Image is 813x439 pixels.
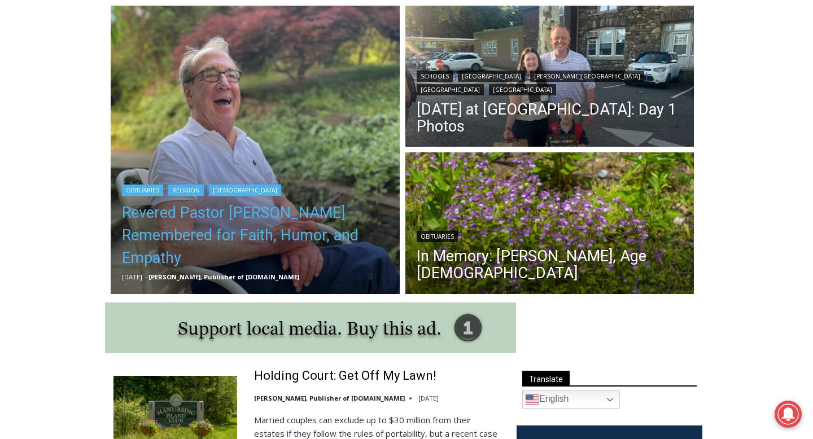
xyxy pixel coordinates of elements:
img: Obituary - Donald Poole - 2 [111,6,400,295]
div: "clearly one of the favorites in the [GEOGRAPHIC_DATA] neighborhood" [116,71,166,135]
a: Read More First Day of School at Rye City Schools: Day 1 Photos [405,6,694,150]
a: [DEMOGRAPHIC_DATA] [209,185,281,196]
a: [DATE] at [GEOGRAPHIC_DATA]: Day 1 Photos [417,101,683,135]
a: Revered Pastor [PERSON_NAME] Remembered for Faith, Humor, and Empathy [122,201,388,269]
a: [GEOGRAPHIC_DATA] [458,71,525,82]
a: [PERSON_NAME], Publisher of [DOMAIN_NAME] [254,394,405,402]
a: Intern @ [DOMAIN_NAME] [272,109,547,141]
span: Translate [522,371,570,386]
div: "The first chef I interviewed talked about coming to [GEOGRAPHIC_DATA] from [GEOGRAPHIC_DATA] in ... [285,1,534,109]
img: en [526,393,539,406]
a: [PERSON_NAME], Publisher of [DOMAIN_NAME] [148,273,299,281]
a: [PERSON_NAME][GEOGRAPHIC_DATA] [530,71,644,82]
a: Religion [168,185,204,196]
time: [DATE] [418,394,439,402]
span: Intern @ [DOMAIN_NAME] [295,112,523,138]
a: Obituaries [417,231,458,242]
img: (PHOTO: Kim Eierman of EcoBeneficial designed and oversaw the installation of native plant beds f... [405,152,694,297]
a: Read More In Memory: Adele Arrigale, Age 90 [405,152,694,297]
span: Open Tues. - Sun. [PHONE_NUMBER] [3,116,111,159]
a: Schools [417,71,453,82]
a: English [522,390,620,409]
a: Obituaries [122,185,163,196]
a: [GEOGRAPHIC_DATA] [417,84,484,95]
span: – [145,273,148,281]
a: [GEOGRAPHIC_DATA] [489,84,556,95]
a: Open Tues. - Sun. [PHONE_NUMBER] [1,113,113,141]
time: [DATE] [122,273,142,281]
div: | | | | [417,68,683,95]
a: In Memory: [PERSON_NAME], Age [DEMOGRAPHIC_DATA] [417,248,683,282]
a: Holding Court: Get Off My Lawn! [254,368,436,384]
div: | | [122,182,388,196]
a: Read More Revered Pastor Donald Poole Jr. Remembered for Faith, Humor, and Empathy [111,6,400,295]
img: support local media, buy this ad [105,302,516,353]
img: (PHOTO: Henry arrived for his first day of Kindergarten at Midland Elementary School. He likes cu... [405,6,694,150]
